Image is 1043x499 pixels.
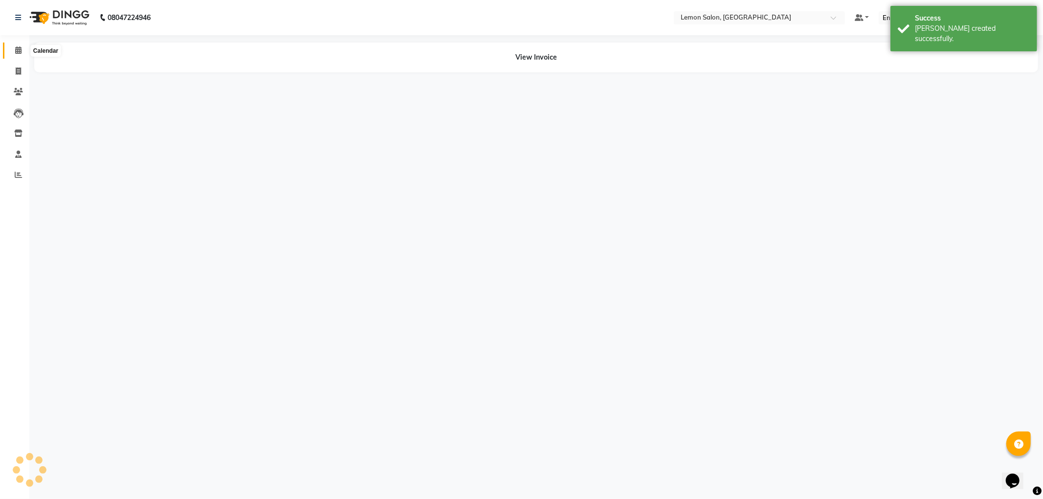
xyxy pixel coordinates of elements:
[108,4,151,31] b: 08047224946
[25,4,92,31] img: logo
[1002,460,1033,489] iframe: chat widget
[34,43,1038,72] div: View Invoice
[31,45,61,57] div: Calendar
[915,23,1030,44] div: Bill created successfully.
[915,13,1030,23] div: Success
